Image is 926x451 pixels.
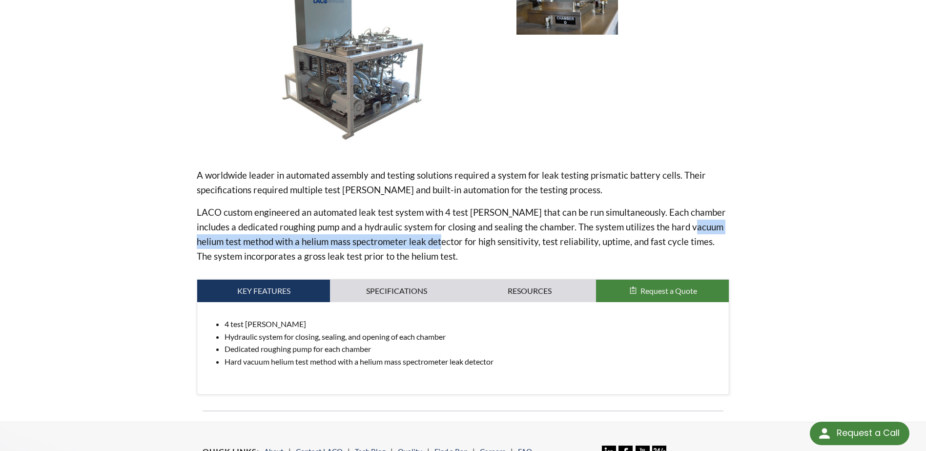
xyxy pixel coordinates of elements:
button: Request a Quote [596,280,729,302]
p: A worldwide leader in automated assembly and testing solutions required a system for leak testing... [197,168,729,197]
span: Request a Quote [640,286,697,295]
li: Hydraulic system for closing, sealing, and opening of each chamber [225,330,720,343]
li: 4 test [PERSON_NAME] [225,318,720,330]
li: Dedicated roughing pump for each chamber [225,343,720,355]
a: Specifications [330,280,463,302]
a: Key Features [197,280,330,302]
p: LACO custom engineered an automated leak test system with 4 test [PERSON_NAME] that can be run si... [197,205,729,264]
div: Request a Call [837,422,900,444]
div: Request a Call [810,422,909,445]
a: Resources [463,280,596,302]
li: Hard vacuum helium test method with a helium mass spectrometer leak detector [225,355,720,368]
img: round button [817,426,832,441]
